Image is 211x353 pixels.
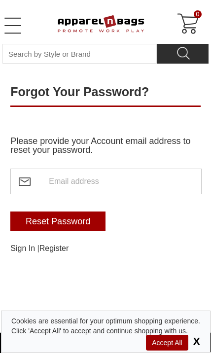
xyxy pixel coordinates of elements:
[2,44,157,64] input: Search By Style or Brand
[175,12,198,36] a: 0
[10,212,105,231] input: Reset Password
[11,316,200,336] div: Cookies are essential for your optimum shopping experience. Click 'Accept All' to accept and cont...
[39,244,69,252] a: Register
[10,169,201,194] input: Email address
[10,244,200,253] div: |
[194,10,202,18] span: 0
[176,46,191,61] img: search icon
[13,7,147,41] a: ApparelnBags
[10,244,35,252] a: Sign In
[10,137,200,154] p: Please provide your Account email address to reset your password.
[3,16,23,35] a: Open Left Menu
[157,44,209,64] button: Search
[146,335,188,351] span: Accept All
[10,86,200,107] h1: Forgot Your Password?
[42,7,144,39] img: ApparelnBags.com Official Website
[190,335,200,348] span: X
